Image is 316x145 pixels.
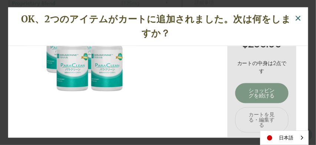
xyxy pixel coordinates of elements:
a: 日本語 [260,131,308,145]
a: カートを見る・編集する [235,107,289,133]
h1: OK、2つのアイテムがカートに追加されました。次は何をしますか？ [20,13,292,41]
div: Language [260,130,309,145]
p: カートの中身は2点です [235,60,289,75]
aside: Language selected: 日本語 [260,130,309,145]
span: × [295,10,302,27]
a: ショッピングを続ける [235,83,289,103]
